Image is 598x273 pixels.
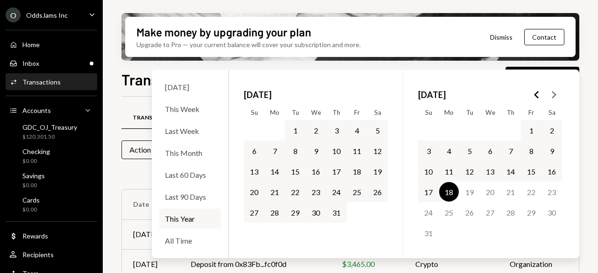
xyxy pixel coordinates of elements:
div: Rewards [22,232,48,240]
th: Monday [264,105,285,120]
button: Monday, August 4th, 2025, selected [439,141,459,161]
button: Monday, August 25th, 2025 [439,203,459,222]
div: This Week [159,99,221,119]
button: Go to the Previous Month [528,86,545,103]
button: Wednesday, August 20th, 2025 [480,182,500,202]
button: Sunday, July 13th, 2025, selected [244,161,264,181]
button: Today, Monday, August 18th, 2025, selected [439,182,459,202]
button: Friday, July 18th, 2025, selected [347,161,367,181]
div: Upgrade to Pro — your current balance will cover your subscription and more. [136,40,361,49]
div: Cards [22,196,40,204]
div: All Time [159,231,221,251]
a: Transactions [121,106,190,130]
th: Tuesday [459,105,480,120]
button: Saturday, July 12th, 2025, selected [368,141,387,161]
button: Friday, July 25th, 2025, selected [347,182,367,202]
button: Thursday, August 21st, 2025 [501,182,520,202]
div: Transactions [133,114,179,122]
button: Monday, July 21st, 2025, selected [265,182,285,202]
button: Sunday, August 3rd, 2025, selected [419,141,438,161]
th: Saturday [541,105,562,120]
button: Thursday, July 24th, 2025, selected [327,182,346,202]
button: Saturday, August 16th, 2025, selected [542,161,562,181]
div: This Month [159,143,221,163]
div: $3,465.00 [342,259,393,270]
table: July 2025 [244,105,388,243]
div: Transactions [22,78,61,86]
div: [DATE] [133,259,168,270]
button: Exportfiltered [505,67,579,89]
table: August 2025 [418,105,562,243]
div: OddsJams Inc [26,11,68,19]
button: Tuesday, July 29th, 2025, selected [285,203,305,222]
button: Saturday, July 19th, 2025, selected [368,161,387,181]
div: $0.00 [22,157,50,165]
button: Tuesday, July 8th, 2025, selected [285,141,305,161]
div: Accounts [22,106,51,114]
button: Wednesday, August 13th, 2025, selected [480,161,500,181]
div: Make money by upgrading your plan [136,24,311,40]
button: Monday, July 14th, 2025, selected [265,161,285,181]
div: $0.00 [22,206,40,214]
th: Wednesday [306,105,326,120]
th: Sunday [418,105,439,120]
div: O [6,7,21,22]
div: Last 60 Days [159,165,221,185]
div: GDC_OJ_Treasury [22,123,77,131]
button: Sunday, August 17th, 2025, selected [419,182,438,202]
button: Tuesday, August 19th, 2025 [460,182,479,202]
th: Date [122,189,179,219]
button: Thursday, July 3rd, 2025, selected [327,120,346,140]
button: Friday, August 29th, 2025 [521,203,541,222]
button: Thursday, August 7th, 2025, selected [501,141,520,161]
button: Saturday, August 2nd, 2025, selected [542,120,562,140]
a: Inbox [6,55,97,71]
button: Wednesday, July 16th, 2025, selected [306,161,326,181]
a: GDC_OJ_Treasury$120,301.50 [6,120,97,143]
th: Friday [521,105,541,120]
button: Tuesday, July 15th, 2025, selected [285,161,305,181]
a: Rewards [6,227,97,244]
button: Monday, July 28th, 2025, selected [265,203,285,222]
a: Cards$0.00 [6,193,97,216]
button: Contact [524,29,564,45]
button: Saturday, July 5th, 2025, selected [368,120,387,140]
div: Inbox [22,59,39,67]
div: Action [121,140,234,159]
a: Checking$0.00 [6,145,97,167]
button: Tuesday, July 22nd, 2025, selected [285,182,305,202]
button: Sunday, August 31st, 2025 [419,223,438,243]
button: Sunday, July 6th, 2025, selected [244,141,264,161]
button: Friday, August 22nd, 2025 [521,182,541,202]
a: Transactions [6,73,97,90]
th: Tuesday [285,105,306,120]
button: Thursday, August 14th, 2025, selected [501,161,520,181]
button: Thursday, July 10th, 2025, selected [327,141,346,161]
button: Friday, August 15th, 2025, selected [521,161,541,181]
button: Sunday, July 27th, 2025, selected [244,203,264,222]
th: Thursday [326,105,347,120]
a: Home [6,36,97,53]
button: Thursday, July 17th, 2025, selected [327,161,346,181]
span: [DATE] [418,84,446,105]
button: Go to the Next Month [545,86,562,103]
a: Savings$0.00 [6,169,97,191]
button: Monday, August 11th, 2025, selected [439,161,459,181]
a: Recipients [6,246,97,263]
th: Thursday [500,105,521,120]
button: Thursday, August 28th, 2025 [501,203,520,222]
button: Wednesday, July 23rd, 2025, selected [306,182,326,202]
button: Sunday, August 24th, 2025 [419,203,438,222]
button: Friday, August 8th, 2025, selected [521,141,541,161]
button: Tuesday, August 26th, 2025 [460,203,479,222]
div: Recipients [22,251,54,259]
button: Saturday, August 23rd, 2025 [542,182,562,202]
div: Checking [22,147,50,155]
button: Sunday, July 20th, 2025, selected [244,182,264,202]
button: Wednesday, July 9th, 2025, selected [306,141,326,161]
button: Tuesday, July 1st, 2025, selected [285,120,305,140]
button: Tuesday, August 5th, 2025, selected [460,141,479,161]
div: [DATE] [159,77,221,97]
th: Friday [347,105,367,120]
button: Thursday, July 31st, 2025, selected [327,203,346,222]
